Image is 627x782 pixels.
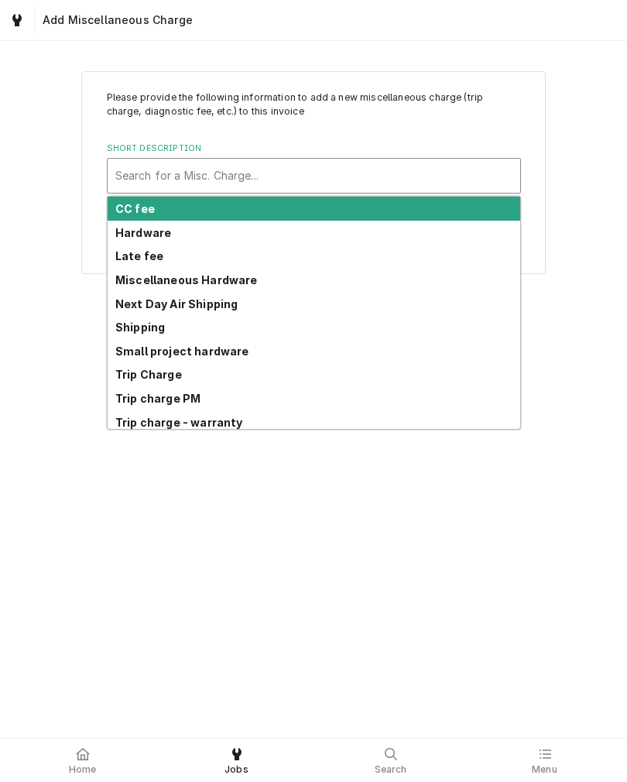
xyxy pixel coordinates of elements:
strong: Small project hardware [115,345,249,358]
span: Jobs [224,763,248,776]
a: Menu [468,742,621,779]
strong: Late fee [115,249,163,262]
strong: Hardware [115,226,171,239]
div: Short Description [107,142,521,193]
strong: Trip charge - warranty [115,416,243,429]
strong: Trip charge PM [115,392,200,405]
strong: Shipping [115,321,165,334]
div: Line Item Create/Update Form [107,91,521,194]
p: Please provide the following information to add a new miscellaneous charge (trip charge, diagnost... [107,91,521,119]
span: Menu [532,763,557,776]
strong: Trip Charge [115,368,182,381]
a: Home [6,742,159,779]
div: Line Item Create/Update [81,71,546,275]
strong: CC fee [115,202,155,215]
strong: Next Day Air Shipping [115,297,238,310]
a: Jobs [160,742,313,779]
span: Home [69,763,97,776]
label: Short Description [107,142,521,155]
a: Go to Jobs [3,6,31,34]
span: Add Miscellaneous Charge [38,12,193,28]
strong: Miscellaneous Hardware [115,273,258,286]
span: Search [375,763,407,776]
a: Search [314,742,467,779]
